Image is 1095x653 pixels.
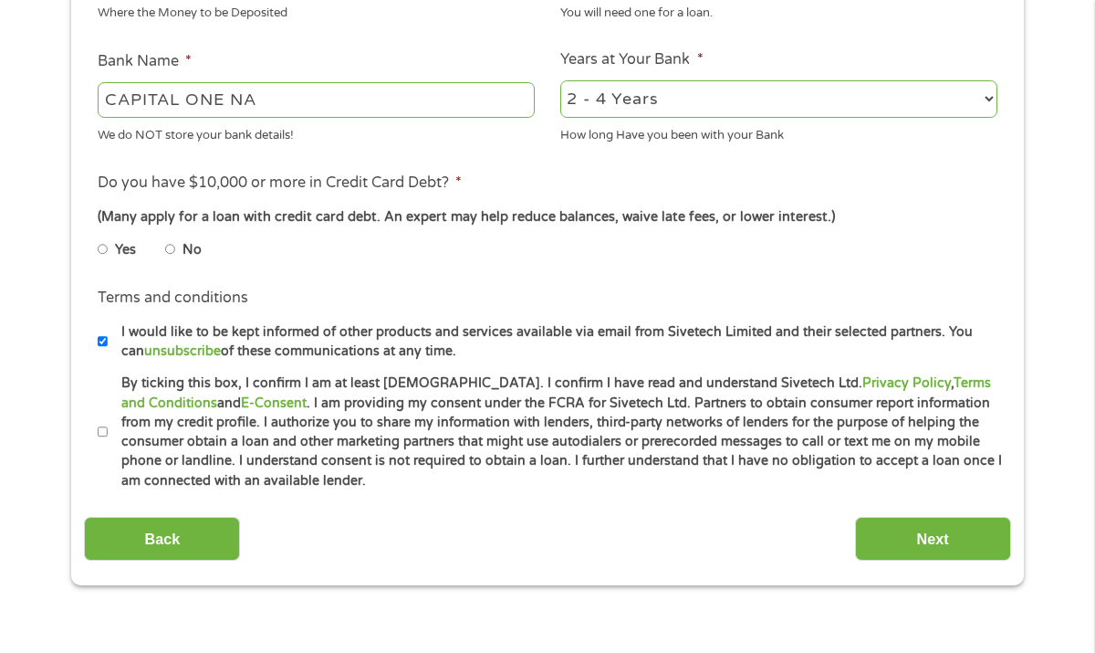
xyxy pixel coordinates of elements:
[560,50,703,69] label: Years at Your Bank
[144,343,221,359] a: unsubscribe
[182,240,202,260] label: No
[121,375,991,410] a: Terms and Conditions
[98,207,997,227] div: (Many apply for a loan with credit card debt. An expert may help reduce balances, waive late fees...
[98,121,535,145] div: We do NOT store your bank details!
[862,375,951,391] a: Privacy Policy
[855,517,1011,562] input: Next
[108,374,1003,490] label: By ticking this box, I confirm I am at least [DEMOGRAPHIC_DATA]. I confirm I have read and unders...
[98,52,192,71] label: Bank Name
[560,121,997,145] div: How long Have you been with your Bank
[84,517,240,562] input: Back
[108,322,1003,362] label: I would like to be kept informed of other products and services available via email from Sivetech...
[98,174,462,193] label: Do you have $10,000 or more in Credit Card Debt?
[98,289,248,308] label: Terms and conditions
[115,240,136,260] label: Yes
[241,395,307,411] a: E-Consent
